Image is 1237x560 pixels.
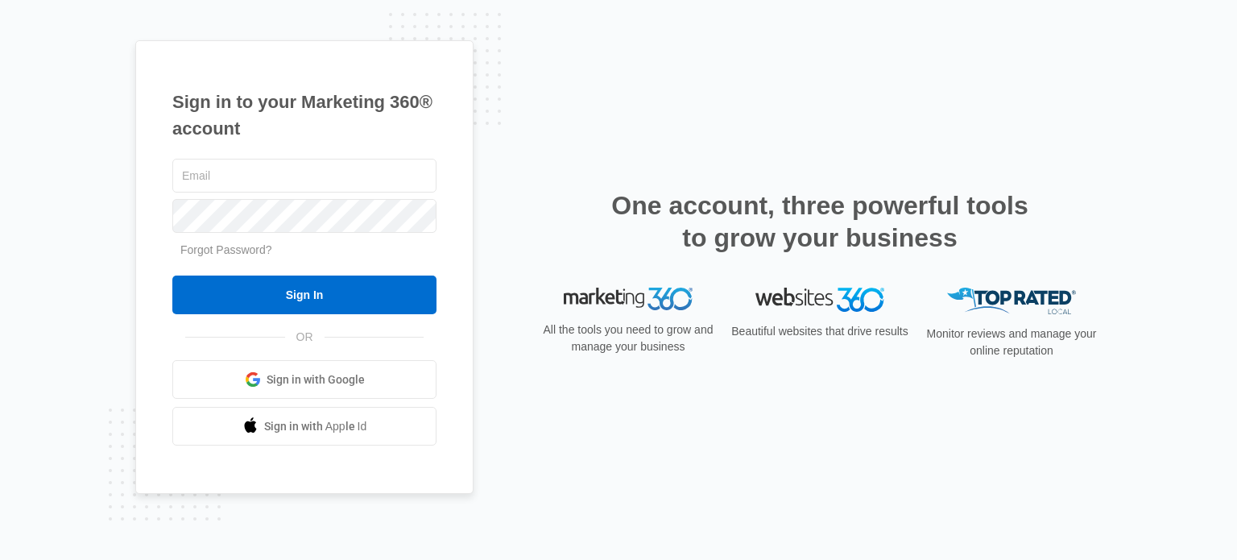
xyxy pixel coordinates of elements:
p: All the tools you need to grow and manage your business [538,321,718,355]
h2: One account, three powerful tools to grow your business [606,189,1033,254]
p: Beautiful websites that drive results [730,323,910,340]
a: Forgot Password? [180,243,272,256]
span: OR [285,329,325,346]
span: Sign in with Apple Id [264,418,367,435]
img: Top Rated Local [947,288,1076,314]
img: Marketing 360 [564,288,693,310]
input: Email [172,159,436,193]
input: Sign In [172,276,436,314]
a: Sign in with Apple Id [172,407,436,446]
a: Sign in with Google [172,360,436,399]
h1: Sign in to your Marketing 360® account [172,89,436,142]
span: Sign in with Google [267,371,365,388]
p: Monitor reviews and manage your online reputation [921,326,1102,359]
img: Websites 360 [755,288,884,311]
